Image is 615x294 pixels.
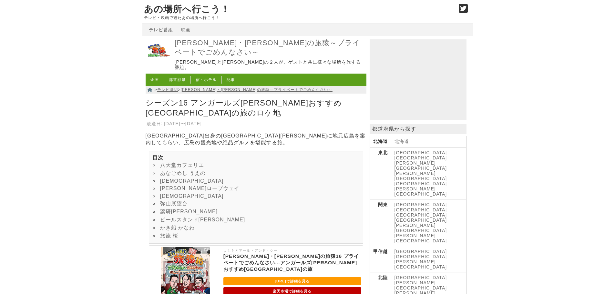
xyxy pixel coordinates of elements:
a: [GEOGRAPHIC_DATA] [395,155,447,160]
td: [DATE]〜[DATE] [164,120,202,127]
a: [GEOGRAPHIC_DATA] [395,181,447,186]
a: [PERSON_NAME][GEOGRAPHIC_DATA] [395,160,447,171]
th: 放送日: [146,120,163,127]
a: あの場所へ行こう！ [144,4,230,14]
a: [PERSON_NAME][GEOGRAPHIC_DATA] [395,223,447,233]
a: 映画 [181,27,191,32]
a: あなごめし うえの [160,170,206,176]
h1: シーズン16 アンガールズ[PERSON_NAME]おすすめ[GEOGRAPHIC_DATA]の旅のロケ地 [146,96,366,119]
a: Twitter (@go_thesights) [459,8,468,13]
nav: > > [146,86,366,94]
a: [DEMOGRAPHIC_DATA] [160,178,224,184]
p: 都道府県から探す [370,124,466,134]
a: [URL]で詳細を見る [223,277,361,285]
a: 八天堂カフェリエ [160,162,204,168]
a: [PERSON_NAME][GEOGRAPHIC_DATA] [395,186,447,197]
th: 関東 [370,199,391,246]
a: [PERSON_NAME]ロープウェイ [160,186,240,191]
a: 薬研[PERSON_NAME] [160,209,218,214]
a: [GEOGRAPHIC_DATA] [395,249,447,254]
a: [GEOGRAPHIC_DATA] [395,202,447,207]
a: [GEOGRAPHIC_DATA] [395,212,447,218]
a: [PERSON_NAME][GEOGRAPHIC_DATA] [395,259,447,269]
a: [GEOGRAPHIC_DATA] [395,254,447,259]
th: 北海道 [370,136,391,147]
a: ビールスタンド[PERSON_NAME] [160,217,245,222]
p: よしもとアール・アンド・シー [223,247,361,253]
th: 甲信越 [370,246,391,272]
a: [PERSON_NAME][GEOGRAPHIC_DATA] [395,280,447,290]
a: [GEOGRAPHIC_DATA] [395,275,447,280]
p: テレビ・映画で観たあの場所へ行こう！ [144,15,452,20]
a: かき船 かなわ [160,225,195,230]
a: [PERSON_NAME] [395,233,436,238]
a: テレビ番組 [157,87,178,92]
a: 記事 [227,77,235,82]
a: [GEOGRAPHIC_DATA] [395,238,447,243]
a: [GEOGRAPHIC_DATA] [395,207,447,212]
a: [PERSON_NAME][GEOGRAPHIC_DATA] [395,171,447,181]
img: 東野・岡村の旅猿～プライベートでごめんなさい～ [146,38,171,64]
a: [GEOGRAPHIC_DATA] [395,218,447,223]
a: 企画 [150,77,159,82]
a: 旅籠 桜 [160,233,178,238]
a: [PERSON_NAME]・[PERSON_NAME]の旅猿～プライベートでごめんなさい～ [175,38,365,57]
a: 都道府県 [169,77,186,82]
th: 東北 [370,147,391,199]
a: 宿・ホテル [196,77,217,82]
a: 弥山展望台 [160,201,188,206]
a: テレビ番組 [149,27,173,32]
a: 東野・岡村の旅猿～プライベートでごめんなさい～ [146,59,171,65]
a: [DEMOGRAPHIC_DATA] [160,193,224,199]
p: [GEOGRAPHIC_DATA]出身の[GEOGRAPHIC_DATA][PERSON_NAME]に地元広島を案内してもらい、広島の観光地や絶品グルメを堪能する旅。 [146,133,366,146]
p: [PERSON_NAME]と[PERSON_NAME]の２人が、ゲストと共に様々な場所を旅する番組。 [175,59,365,71]
p: [PERSON_NAME]・[PERSON_NAME]の旅猿16 プライベートでごめんなさい…アンガールズ[PERSON_NAME]おすすめ[GEOGRAPHIC_DATA]の旅 [223,253,361,272]
a: 北海道 [395,139,409,144]
iframe: Advertisement [370,39,466,120]
a: [GEOGRAPHIC_DATA] [395,150,447,155]
a: [PERSON_NAME]・[PERSON_NAME]の旅猿～プライベートでごめんなさい～ [181,87,333,92]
